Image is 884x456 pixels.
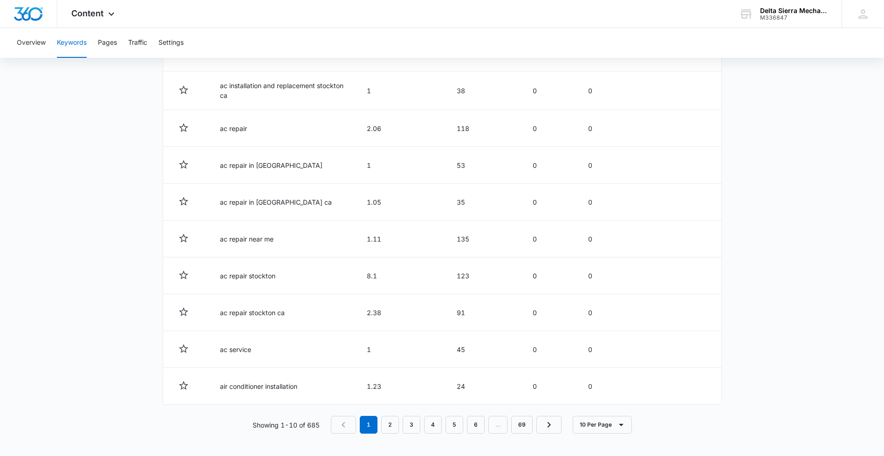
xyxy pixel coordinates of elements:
td: 0 [521,221,577,257]
td: 123 [445,257,521,294]
p: Showing 1-10 of 685 [253,420,320,430]
td: 0 [521,71,577,110]
td: 0 [577,257,626,294]
button: Overview [17,28,46,58]
td: 0 [577,184,626,221]
td: 118 [445,110,521,147]
a: Next Page [536,416,562,434]
td: ac repair [209,110,356,147]
td: 24 [445,368,521,405]
button: Traffic [128,28,147,58]
button: Pages [98,28,117,58]
td: ac repair stockton ca [209,294,356,331]
td: 0 [521,110,577,147]
td: 0 [577,331,626,368]
td: 53 [445,147,521,184]
td: ac service [209,331,356,368]
td: 0 [521,368,577,405]
td: 0 [521,184,577,221]
td: 8.1 [356,257,445,294]
span: Content [71,8,103,18]
td: 0 [577,368,626,405]
td: 38 [445,71,521,110]
td: ac repair near me [209,221,356,257]
td: air conditioner installation [209,368,356,405]
td: 0 [521,331,577,368]
button: 10 Per Page [573,416,632,434]
td: 2.06 [356,110,445,147]
button: Keywords [57,28,87,58]
td: 1 [356,71,445,110]
td: 1.11 [356,221,445,257]
td: 0 [577,221,626,257]
td: 0 [577,147,626,184]
td: 2.38 [356,294,445,331]
td: 1.05 [356,184,445,221]
td: ac repair in [GEOGRAPHIC_DATA] ca [209,184,356,221]
td: 0 [521,294,577,331]
td: 1.23 [356,368,445,405]
td: 0 [521,257,577,294]
div: account name [760,7,828,14]
td: 91 [445,294,521,331]
td: 0 [521,147,577,184]
nav: Pagination [331,416,562,434]
a: Page 6 [467,416,485,434]
td: 0 [577,110,626,147]
a: Page 5 [445,416,463,434]
td: 135 [445,221,521,257]
td: ac repair stockton [209,257,356,294]
a: Page 4 [424,416,442,434]
em: 1 [360,416,377,434]
td: ac repair in [GEOGRAPHIC_DATA] [209,147,356,184]
a: Page 69 [511,416,533,434]
td: 45 [445,331,521,368]
button: Settings [158,28,184,58]
td: ac installation and replacement stockton ca [209,71,356,110]
td: 0 [577,71,626,110]
a: Page 2 [381,416,399,434]
a: Page 3 [403,416,420,434]
td: 1 [356,147,445,184]
td: 35 [445,184,521,221]
td: 1 [356,331,445,368]
div: account id [760,14,828,21]
td: 0 [577,294,626,331]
